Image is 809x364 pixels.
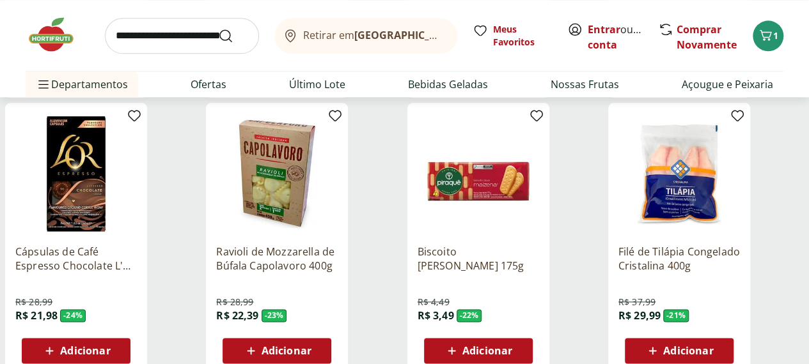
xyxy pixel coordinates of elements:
span: Departamentos [36,69,128,100]
a: Cápsulas de Café Espresso Chocolate L'Or com 10 Unidades [15,245,137,273]
span: R$ 21,98 [15,308,58,322]
a: Biscoito [PERSON_NAME] 175g [418,245,539,273]
button: Menu [36,69,51,100]
button: Adicionar [625,338,734,363]
span: Meus Favoritos [493,23,552,49]
a: Ofertas [191,77,226,92]
a: Entrar [588,22,620,36]
a: Criar conta [588,22,658,52]
span: - 22 % [457,309,482,322]
button: Carrinho [753,20,783,51]
a: Comprar Novamente [677,22,737,52]
span: R$ 22,39 [216,308,258,322]
button: Adicionar [22,338,130,363]
span: - 23 % [262,309,287,322]
span: - 21 % [663,309,689,322]
span: 1 [773,29,778,42]
span: Retirar em [303,29,444,41]
span: R$ 4,49 [418,296,450,308]
span: ou [588,22,645,52]
button: Retirar em[GEOGRAPHIC_DATA]/[GEOGRAPHIC_DATA] [274,18,457,54]
button: Adicionar [223,338,331,363]
a: Ravioli de Mozzarella de Búfala Capolavoro 400g [216,245,338,273]
img: Cápsulas de Café Espresso Chocolate L'Or com 10 Unidades [15,113,137,234]
span: R$ 29,99 [618,308,661,322]
img: Filé de Tilápia Congelado Cristalina 400g [618,113,740,234]
span: R$ 28,99 [216,296,253,308]
a: Último Lote [289,77,345,92]
b: [GEOGRAPHIC_DATA]/[GEOGRAPHIC_DATA] [354,28,570,42]
span: R$ 37,99 [618,296,656,308]
a: Açougue e Peixaria [682,77,773,92]
img: Biscoito Maizena Piraque 175g [418,113,539,234]
span: R$ 3,49 [418,308,454,322]
a: Filé de Tilápia Congelado Cristalina 400g [618,245,740,273]
a: Nossas Frutas [551,77,619,92]
span: - 24 % [60,309,86,322]
button: Adicionar [424,338,533,363]
img: Hortifruti [26,15,90,54]
span: Adicionar [462,345,512,356]
img: Ravioli de Mozzarella de Búfala Capolavoro 400g [216,113,338,234]
span: R$ 28,99 [15,296,52,308]
a: Meus Favoritos [473,23,552,49]
input: search [105,18,259,54]
button: Submit Search [218,28,249,43]
span: Adicionar [60,345,110,356]
a: Bebidas Geladas [408,77,488,92]
span: Adicionar [262,345,311,356]
span: Adicionar [663,345,713,356]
